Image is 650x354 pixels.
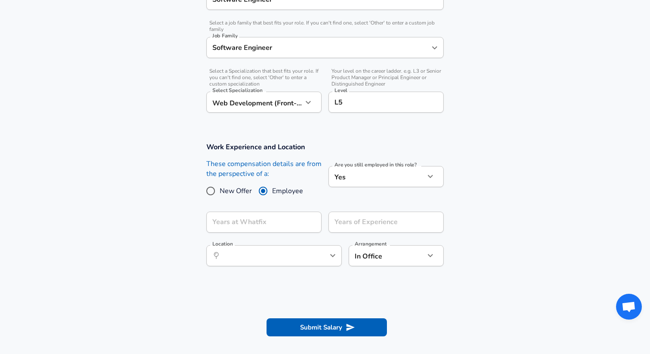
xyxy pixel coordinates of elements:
[210,36,427,49] input: Software Engineer
[328,206,425,228] input: 7
[327,244,339,256] button: Open
[349,240,412,261] div: In Office
[206,86,303,108] div: Web Development (Front-End)
[220,181,252,191] span: New Offer
[206,63,322,82] span: Select a Specialization that best fits your role. If you can't find one, select 'Other' to enter ...
[267,313,387,331] button: Submit Salary
[206,154,322,174] label: These compensation details are from the perspective of a:
[334,83,347,88] label: Level
[332,90,440,104] input: L3
[206,15,444,28] span: Select a job family that best fits your role. If you can't find one, select 'Other' to enter a cu...
[206,137,444,147] h3: Work Experience and Location
[328,161,425,182] div: Yes
[616,294,642,320] a: Open chat
[272,181,303,191] span: Employee
[212,236,233,241] label: Location
[355,236,386,241] label: Arrangement
[212,28,238,33] label: Job Family
[429,37,441,49] button: Open
[328,63,444,82] span: Your level on the career ladder. e.g. L3 or Senior Product Manager or Principal Engineer or Disti...
[334,157,417,162] label: Are you still employed in this role?
[206,206,303,228] input: 0
[212,83,262,88] label: Select Specialization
